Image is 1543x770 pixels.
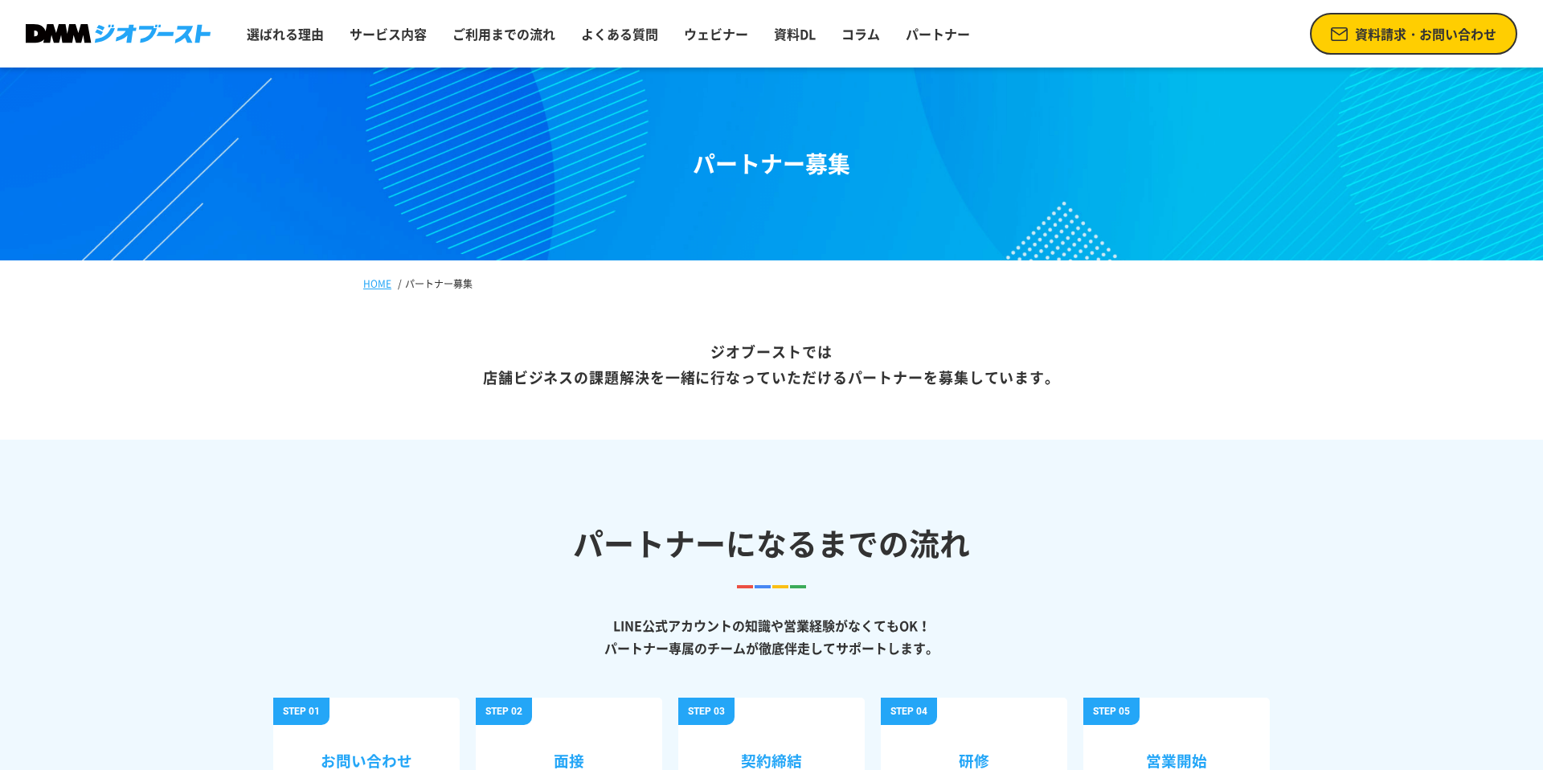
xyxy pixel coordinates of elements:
[343,18,433,50] a: サービス内容
[1355,24,1496,43] span: 資料請求・お問い合わせ
[835,18,886,50] a: コラム
[767,18,822,50] a: 資料DL
[575,18,665,50] a: よくある質問
[363,276,391,291] a: HOME
[395,276,476,291] li: パートナー募集
[677,18,755,50] a: ウェビナー
[693,147,850,181] h1: パートナー募集
[1310,13,1517,55] a: 資料請求・お問い合わせ
[26,24,211,44] img: DMMジオブースト
[446,18,562,50] a: ご利用までの流れ
[899,18,976,50] a: パートナー
[273,614,1270,659] p: LINE公式アカウントの知識や営業経験がなくてもOK！ パートナー専属のチームが徹底伴走してサポートします。
[240,18,330,50] a: 選ばれる理由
